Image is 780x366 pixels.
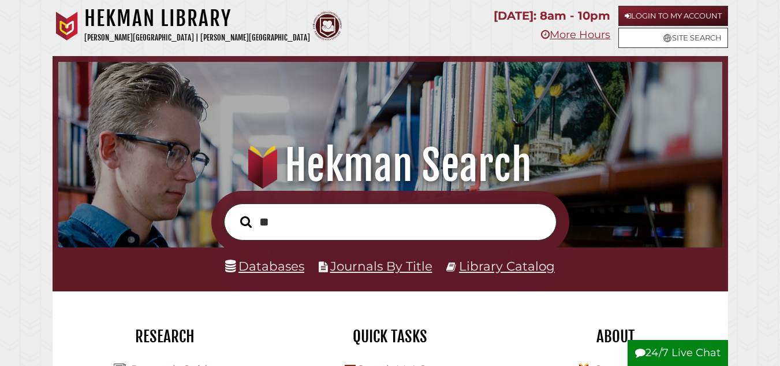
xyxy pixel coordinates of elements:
h1: Hekman Library [84,6,310,31]
h1: Hekman Search [70,140,711,191]
h2: About [512,327,719,346]
h2: Research [61,327,269,346]
i: Search [240,216,252,228]
p: [DATE]: 8am - 10pm [494,6,610,26]
img: Calvin University [53,12,81,40]
h2: Quick Tasks [286,327,494,346]
a: More Hours [541,28,610,41]
a: Login to My Account [618,6,728,26]
a: Library Catalog [459,258,555,273]
p: [PERSON_NAME][GEOGRAPHIC_DATA] | [PERSON_NAME][GEOGRAPHIC_DATA] [84,31,310,45]
img: Calvin Theological Seminary [313,12,342,40]
a: Journals By Title [330,258,432,273]
button: Search [234,213,257,231]
a: Databases [225,258,304,273]
a: Site Search [618,28,728,48]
